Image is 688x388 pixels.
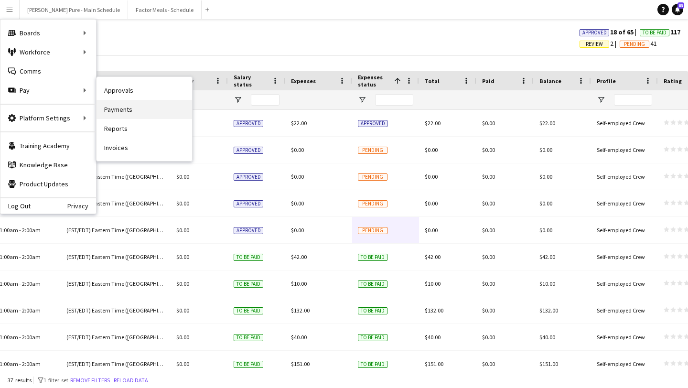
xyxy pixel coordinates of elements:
span: Self-employed Crew [597,280,645,287]
span: Paid [482,77,494,85]
span: $0.00 [482,280,495,287]
span: $0.00 [176,334,189,341]
span: 2:00am [22,360,41,367]
span: $151.00 [539,360,558,367]
a: 83 [672,4,683,15]
a: Comms [0,62,96,81]
span: $132.00 [291,307,310,314]
span: Self-employed Crew [597,173,645,180]
a: Training Academy [0,136,96,155]
span: $0.00 [482,119,495,127]
span: Approved [234,147,263,154]
span: $0.00 [482,334,495,341]
span: To Be Paid [643,30,666,36]
span: Approved [234,120,263,127]
div: (EST/EDT) Eastern Time ([GEOGRAPHIC_DATA] & [GEOGRAPHIC_DATA]) [61,163,171,190]
a: Invoices [97,138,192,157]
div: Platform Settings [0,108,96,128]
span: $0.00 [291,226,304,234]
span: $22.00 [425,119,441,127]
input: Expenses status Filter Input [375,94,413,106]
div: Pay [0,81,96,100]
span: $0.00 [539,226,552,234]
div: (EST/EDT) Eastern Time ([GEOGRAPHIC_DATA] & [GEOGRAPHIC_DATA]) [61,244,171,270]
span: $10.00 [539,280,555,287]
span: 83 [677,2,684,9]
span: Self-employed Crew [597,146,645,153]
span: To be paid [358,280,387,288]
span: $0.00 [291,146,304,153]
div: (EST/EDT) Eastern Time ([GEOGRAPHIC_DATA] & [GEOGRAPHIC_DATA]) [61,270,171,297]
div: (EST/EDT) Eastern Time ([GEOGRAPHIC_DATA] & [GEOGRAPHIC_DATA]) [61,217,171,243]
span: Self-employed Crew [597,360,645,367]
span: $40.00 [291,334,307,341]
span: $0.00 [539,173,552,180]
button: [PERSON_NAME] Pure - Main Schedule [20,0,128,19]
a: Product Updates [0,174,96,194]
span: $0.00 [482,253,495,260]
button: Open Filter Menu [597,96,605,104]
span: $0.00 [291,173,304,180]
span: Self-employed Crew [597,307,645,314]
span: Pending [358,173,387,181]
span: $151.00 [291,360,310,367]
a: Log Out [0,202,31,210]
span: $0.00 [291,200,304,207]
span: $132.00 [539,307,558,314]
span: $0.00 [425,200,438,207]
span: To be paid [234,334,263,341]
span: $132.00 [425,307,443,314]
span: $0.00 [482,200,495,207]
button: Open Filter Menu [358,96,366,104]
span: $0.00 [176,360,189,367]
span: Profile [597,77,616,85]
span: Total [425,77,440,85]
span: $0.00 [425,146,438,153]
span: Expenses status [358,74,390,88]
span: Review [586,41,603,47]
span: 2 [580,39,620,48]
span: $0.00 [539,146,552,153]
span: $0.00 [176,200,189,207]
span: Self-employed Crew [597,200,645,207]
span: Pending [358,200,387,207]
span: - [19,334,21,341]
input: Salary status Filter Input [251,94,279,106]
button: Reload data [112,375,150,386]
span: Self-employed Crew [597,334,645,341]
span: 18 of 65 [580,28,640,36]
span: To be paid [234,361,263,368]
span: $0.00 [176,173,189,180]
span: Approved [582,30,607,36]
span: Self-employed Crew [597,119,645,127]
span: Approved [358,120,387,127]
input: Profile Filter Input [614,94,652,106]
span: $10.00 [425,280,441,287]
span: $22.00 [291,119,307,127]
span: $0.00 [482,146,495,153]
span: - [19,280,21,287]
div: Workforce [0,43,96,62]
span: Self-employed Crew [597,226,645,234]
span: To be paid [234,307,263,314]
span: To be paid [358,307,387,314]
a: Knowledge Base [0,155,96,174]
span: 2:00am [22,226,41,234]
span: $0.00 [482,360,495,367]
span: To be paid [358,254,387,261]
span: Rating [664,77,682,85]
span: Approved [234,173,263,181]
span: - [19,253,21,260]
span: To be paid [358,334,387,341]
span: Expenses [291,77,316,85]
span: To be paid [234,280,263,288]
span: $151.00 [425,360,443,367]
span: To be paid [358,361,387,368]
span: 41 [620,39,657,48]
span: $10.00 [291,280,307,287]
span: $0.00 [176,226,189,234]
span: Self-employed Crew [597,253,645,260]
span: To be paid [234,254,263,261]
span: $0.00 [425,226,438,234]
span: $0.00 [425,173,438,180]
